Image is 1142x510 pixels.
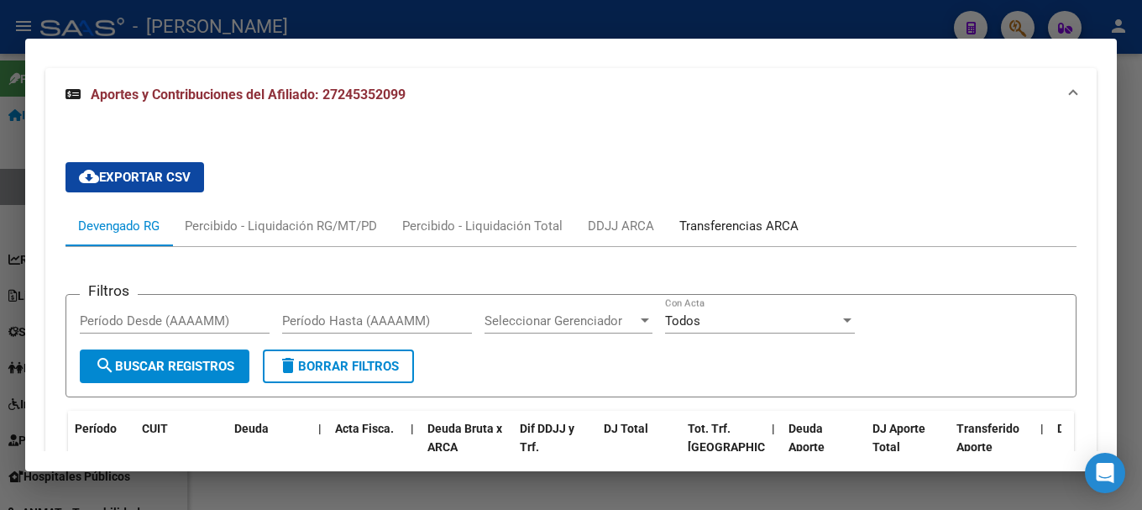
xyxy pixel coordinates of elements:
span: Período [75,422,117,435]
datatable-header-cell: Deuda Contr. [1050,411,1134,485]
datatable-header-cell: | [404,411,421,485]
mat-icon: cloud_download [79,166,99,187]
span: Aportes y Contribuciones del Afiliado: 27245352099 [91,87,406,103]
span: | [318,422,322,435]
span: DJ Aporte Total [872,422,925,455]
span: CUIT [142,422,168,435]
h3: Filtros [80,281,138,300]
mat-icon: search [95,355,115,376]
div: Percibido - Liquidación Total [402,217,563,235]
span: DJ Total [604,422,648,435]
span: Exportar CSV [79,170,191,185]
div: Open Intercom Messenger [1085,453,1125,493]
span: Buscar Registros [95,359,234,374]
datatable-header-cell: Transferido Aporte [950,411,1034,485]
span: Dif DDJJ y Trf. [520,422,574,455]
div: Percibido - Liquidación RG/MT/PD [185,217,377,235]
span: Acta Fisca. [335,422,394,435]
button: Exportar CSV [65,162,204,192]
datatable-header-cell: Deuda Bruta x ARCA [421,411,513,485]
datatable-header-cell: | [312,411,328,485]
datatable-header-cell: Dif DDJJ y Trf. [513,411,597,485]
datatable-header-cell: Deuda [228,411,312,485]
div: Transferencias ARCA [679,217,799,235]
span: Tot. Trf. [GEOGRAPHIC_DATA] [688,422,802,455]
span: Transferido Aporte [956,422,1019,455]
span: Deuda Contr. [1057,422,1126,435]
div: Devengado RG [78,217,160,235]
datatable-header-cell: CUIT [135,411,228,485]
span: | [411,422,414,435]
datatable-header-cell: Tot. Trf. Bruto [681,411,765,485]
span: Deuda Bruta x ARCA [427,422,502,455]
button: Buscar Registros [80,350,249,383]
mat-expansion-panel-header: Aportes y Contribuciones del Afiliado: 27245352099 [45,68,1097,122]
datatable-header-cell: | [1034,411,1050,485]
datatable-header-cell: Acta Fisca. [328,411,404,485]
datatable-header-cell: Período [68,411,135,485]
span: | [1040,422,1044,435]
span: Deuda [234,422,269,435]
span: Seleccionar Gerenciador [485,313,637,329]
datatable-header-cell: | [765,411,782,485]
span: | [772,422,775,435]
span: Deuda Aporte [788,422,825,455]
button: Borrar Filtros [263,350,414,383]
div: DDJJ ARCA [588,217,654,235]
datatable-header-cell: DJ Aporte Total [866,411,950,485]
datatable-header-cell: DJ Total [597,411,681,485]
mat-icon: delete [278,355,298,376]
span: Borrar Filtros [278,359,399,374]
span: Todos [665,313,700,329]
datatable-header-cell: Deuda Aporte [782,411,866,485]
